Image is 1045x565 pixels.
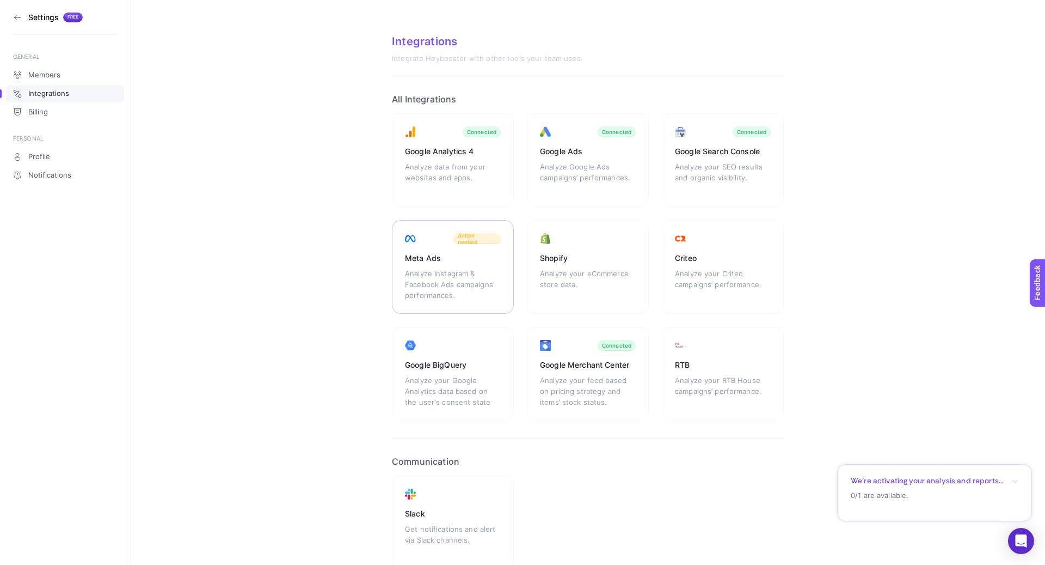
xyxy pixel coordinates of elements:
[13,134,118,143] div: PERSONAL
[7,85,124,102] a: Integrations
[405,508,501,519] div: Slack
[540,268,636,301] div: Analyze your eCommerce store data.
[540,161,636,194] div: Analyze Google Ads campaigns’ performances.
[28,13,59,22] h3: Settings
[540,146,636,157] div: Google Ads
[7,66,124,84] a: Members
[405,161,501,194] div: Analyze data from your websites and apps.
[851,490,1018,501] p: 0/1 are available.
[675,268,771,301] div: Analyze your Criteo campaigns’ performance.
[28,71,60,80] span: Members
[28,89,69,98] span: Integrations
[675,161,771,194] div: Analyze your SEO results and organic visibility.
[392,94,784,105] h2: All Integrations
[540,375,636,408] div: Analyze your feed based on pricing strategy and items’ stock status.
[1008,528,1034,554] div: Open Intercom Messenger
[405,524,501,556] div: Get notifications and alert via Slack channels.
[405,268,501,301] div: Analyze Instagram & Facebook Ads campaigns’ performances.
[458,232,496,245] span: Action needed
[540,253,636,264] div: Shopify
[405,360,501,370] div: Google BigQuery
[540,360,636,370] div: Google Merchant Center
[467,129,496,135] div: Connected
[851,476,1004,486] p: We’re activating your analysis and reports...
[405,253,501,264] div: Meta Ads
[13,52,118,61] div: GENERAL
[28,153,50,161] span: Profile
[675,146,771,157] div: Google Search Console
[28,171,71,180] span: Notifications
[392,35,784,48] div: Integrations
[602,342,631,349] div: Connected
[737,129,766,135] div: Connected
[7,104,124,121] a: Billing
[67,15,78,20] span: Free
[7,3,41,12] span: Feedback
[28,108,48,117] span: Billing
[392,456,784,467] h2: Communication
[405,375,501,408] div: Analyze your Google Analytics data based on the user's consent state
[7,148,124,166] a: Profile
[675,375,771,408] div: Analyze your RTB House campaigns’ performance.
[7,167,124,184] a: Notifications
[602,129,631,135] div: Connected
[405,146,501,157] div: Google Analytics 4
[675,253,771,264] div: Criteo
[392,54,784,63] div: Integrate Heybooster with other tools your team uses.
[675,360,771,370] div: RTB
